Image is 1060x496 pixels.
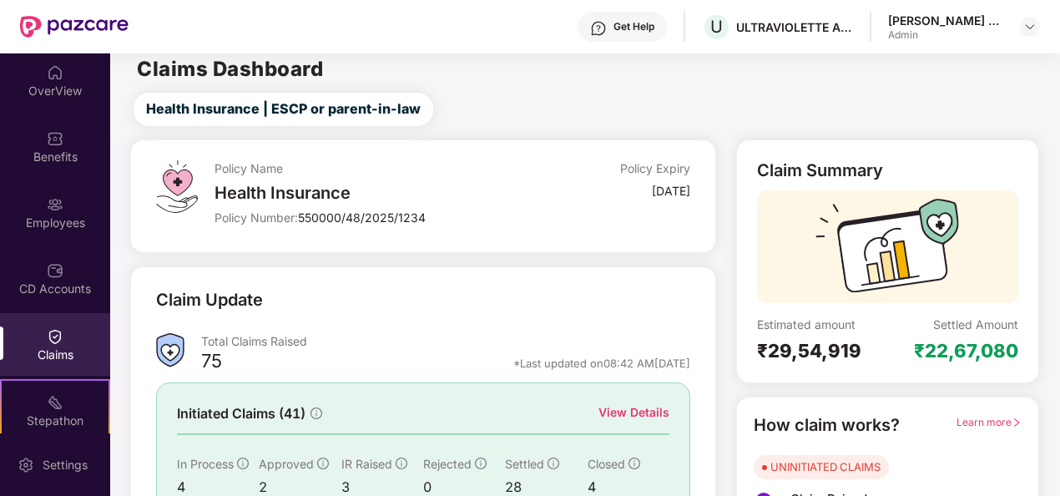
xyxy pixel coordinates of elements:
[815,199,959,303] img: svg+xml;base64,PHN2ZyB3aWR0aD0iMTcyIiBoZWlnaHQ9IjExMyIgdmlld0JveD0iMCAwIDE3MiAxMTMiIGZpbGw9Im5vbm...
[710,17,723,37] span: U
[513,356,690,371] div: *Last updated on 08:42 AM[DATE]
[548,458,559,469] span: info-circle
[613,20,654,33] div: Get Help
[47,130,63,147] img: svg+xml;base64,PHN2ZyBpZD0iQmVuZWZpdHMiIHhtbG5zPSJodHRwOi8vd3d3LnczLm9yZy8yMDAwL3N2ZyIgd2lkdGg9Ij...
[47,64,63,81] img: svg+xml;base64,PHN2ZyBpZD0iSG9tZSIgeG1sbnM9Imh0dHA6Ly93d3cudzMub3JnLzIwMDAvc3ZnIiB3aWR0aD0iMjAiIG...
[736,19,853,35] div: ULTRAVIOLETTE AUTOMOTIVE PRIVATE LIMITED
[237,458,249,469] span: info-circle
[1023,20,1037,33] img: svg+xml;base64,PHN2ZyBpZD0iRHJvcGRvd24tMzJ4MzIiIHhtbG5zPSJodHRwOi8vd3d3LnczLm9yZy8yMDAwL3N2ZyIgd2...
[888,13,1005,28] div: [PERSON_NAME] E A
[341,457,392,471] span: IR Raised
[957,416,1022,428] span: Learn more
[177,457,234,471] span: In Process
[47,394,63,411] img: svg+xml;base64,PHN2ZyB4bWxucz0iaHR0cDovL3d3dy53My5vcmcvMjAwMC9zdmciIHdpZHRoPSIyMSIgaGVpZ2h0PSIyMC...
[156,333,184,367] img: ClaimsSummaryIcon
[620,160,690,176] div: Policy Expiry
[215,160,532,176] div: Policy Name
[1012,418,1022,428] span: right
[47,328,63,345] img: svg+xml;base64,PHN2ZyBpZD0iQ2xhaW0iIHhtbG5zPSJodHRwOi8vd3d3LnczLm9yZy8yMDAwL3N2ZyIgd2lkdGg9IjIwIi...
[423,457,472,471] span: Rejected
[505,457,544,471] span: Settled
[888,28,1005,42] div: Admin
[201,349,222,377] div: 75
[757,160,883,180] div: Claim Summary
[590,20,607,37] img: svg+xml;base64,PHN2ZyBpZD0iSGVscC0zMngzMiIgeG1sbnM9Imh0dHA6Ly93d3cudzMub3JnLzIwMDAvc3ZnIiB3aWR0aD...
[20,16,129,38] img: New Pazcare Logo
[317,458,329,469] span: info-circle
[2,412,109,429] div: Stepathon
[757,316,888,332] div: Estimated amount
[757,339,888,362] div: ₹29,54,919
[177,403,305,424] span: Initiated Claims (41)
[914,339,1018,362] div: ₹22,67,080
[770,458,881,475] div: UNINITIATED CLAIMS
[310,407,322,419] span: info-circle
[396,458,407,469] span: info-circle
[156,287,263,313] div: Claim Update
[628,458,640,469] span: info-circle
[18,457,34,473] img: svg+xml;base64,PHN2ZyBpZD0iU2V0dGluZy0yMHgyMCIgeG1sbnM9Imh0dHA6Ly93d3cudzMub3JnLzIwMDAvc3ZnIiB3aW...
[137,59,323,79] h2: Claims Dashboard
[298,210,426,225] span: 550000/48/2025/1234
[588,457,625,471] span: Closed
[156,160,197,213] img: svg+xml;base64,PHN2ZyB4bWxucz0iaHR0cDovL3d3dy53My5vcmcvMjAwMC9zdmciIHdpZHRoPSI0OS4zMiIgaGVpZ2h0PS...
[215,183,532,203] div: Health Insurance
[38,457,93,473] div: Settings
[146,99,421,119] span: Health Insurance | ESCP or parent-in-law
[933,316,1018,332] div: Settled Amount
[475,458,487,469] span: info-circle
[215,210,532,225] div: Policy Number:
[259,457,314,471] span: Approved
[652,183,690,199] div: [DATE]
[201,333,690,349] div: Total Claims Raised
[598,403,669,422] div: View Details
[47,262,63,279] img: svg+xml;base64,PHN2ZyBpZD0iQ0RfQWNjb3VudHMiIGRhdGEtbmFtZT0iQ0QgQWNjb3VudHMiIHhtbG5zPSJodHRwOi8vd3...
[47,196,63,213] img: svg+xml;base64,PHN2ZyBpZD0iRW1wbG95ZWVzIiB4bWxucz0iaHR0cDovL3d3dy53My5vcmcvMjAwMC9zdmciIHdpZHRoPS...
[134,93,433,126] button: Health Insurance | ESCP or parent-in-law
[754,412,900,438] div: How claim works?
